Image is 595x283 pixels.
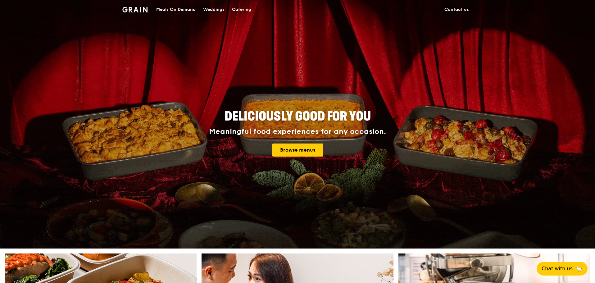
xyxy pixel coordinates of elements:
div: Catering [232,0,251,19]
div: Weddings [203,0,225,19]
div: Meaningful food experiences for any occasion. [186,127,409,136]
a: Weddings [199,0,228,19]
span: Deliciously good for you [225,109,371,124]
span: Chat with us [542,265,573,272]
div: Meals On Demand [156,0,196,19]
a: Browse menus [272,144,323,157]
span: 🦙 [575,265,583,272]
button: Chat with us🦙 [537,262,588,276]
img: Grain [122,7,148,12]
a: Contact us [441,0,473,19]
a: Catering [228,0,255,19]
